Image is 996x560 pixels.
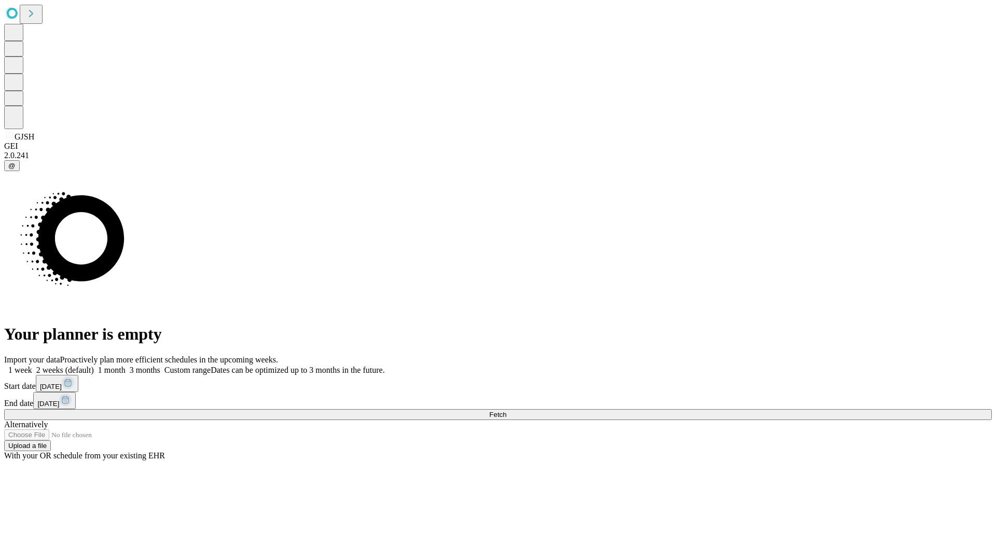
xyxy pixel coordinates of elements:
span: Dates can be optimized up to 3 months in the future. [211,366,384,374]
button: @ [4,160,20,171]
div: GEI [4,142,992,151]
span: Proactively plan more efficient schedules in the upcoming weeks. [60,355,278,364]
span: Import your data [4,355,60,364]
h1: Your planner is empty [4,325,992,344]
span: 2 weeks (default) [36,366,94,374]
span: [DATE] [40,383,62,390]
div: End date [4,392,992,409]
span: Fetch [489,411,506,418]
span: 1 month [98,366,126,374]
span: Alternatively [4,420,48,429]
div: Start date [4,375,992,392]
span: 1 week [8,366,32,374]
span: [DATE] [37,400,59,408]
span: 3 months [130,366,160,374]
div: 2.0.241 [4,151,992,160]
button: [DATE] [33,392,76,409]
button: Fetch [4,409,992,420]
span: With your OR schedule from your existing EHR [4,451,165,460]
span: GJSH [15,132,34,141]
span: Custom range [164,366,211,374]
button: Upload a file [4,440,51,451]
button: [DATE] [36,375,78,392]
span: @ [8,162,16,170]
